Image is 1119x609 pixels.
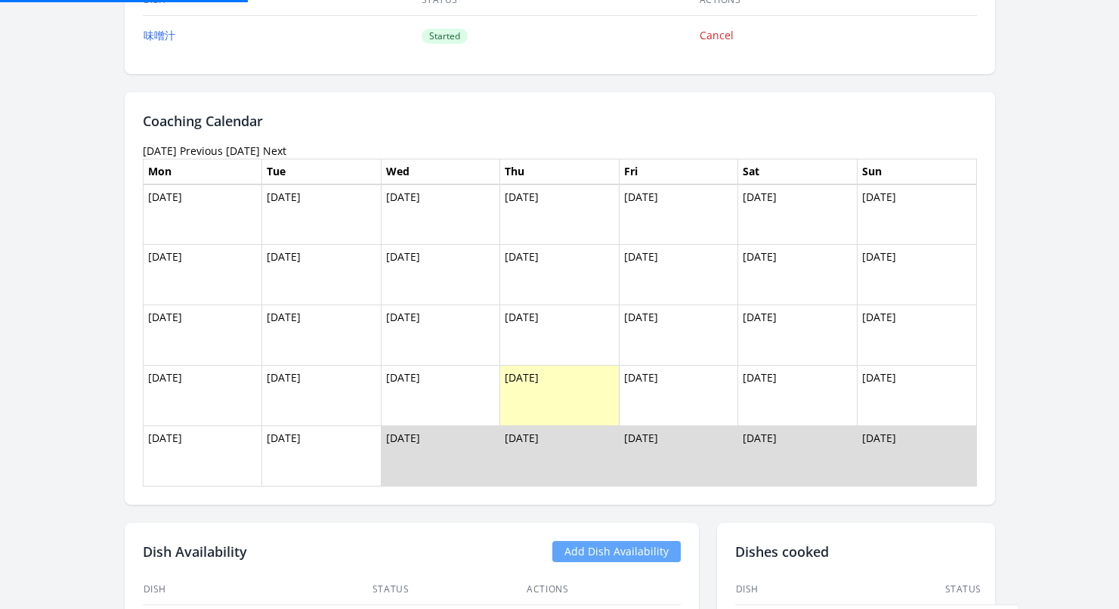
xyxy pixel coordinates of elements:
a: Add Dish Availability [552,541,681,562]
td: [DATE] [857,426,976,487]
td: [DATE] [381,245,500,305]
td: [DATE] [143,366,262,426]
td: [DATE] [500,426,620,487]
th: Status [944,574,1018,605]
span: Started [422,29,468,44]
th: Wed [381,159,500,184]
h2: Dish Availability [143,541,247,562]
th: Actions [526,574,680,605]
td: [DATE] [143,245,262,305]
th: Mon [143,159,262,184]
td: [DATE] [262,426,382,487]
td: [DATE] [500,305,620,366]
time: [DATE] [143,144,177,158]
h2: Coaching Calendar [143,110,977,131]
td: [DATE] [500,366,620,426]
td: [DATE] [738,184,858,245]
td: [DATE] [619,426,738,487]
td: [DATE] [143,305,262,366]
td: [DATE] [619,184,738,245]
td: [DATE] [381,366,500,426]
td: [DATE] [262,245,382,305]
td: [DATE] [381,184,500,245]
th: Status [372,574,526,605]
a: Next [263,144,286,158]
h2: Dishes cooked [735,541,977,562]
td: [DATE] [143,426,262,487]
td: [DATE] [500,245,620,305]
a: 味噌汁 [144,28,175,42]
td: [DATE] [381,305,500,366]
th: Dish [143,574,372,605]
td: [DATE] [262,366,382,426]
th: Thu [500,159,620,184]
td: [DATE] [738,305,858,366]
td: [DATE] [262,184,382,245]
a: Cancel [700,28,734,42]
td: [DATE] [381,426,500,487]
th: Tue [262,159,382,184]
td: [DATE] [619,245,738,305]
a: Previous [180,144,223,158]
td: [DATE] [619,366,738,426]
td: [DATE] [857,305,976,366]
td: [DATE] [262,305,382,366]
td: [DATE] [143,184,262,245]
th: Dish [735,574,944,605]
a: [DATE] [226,144,260,158]
td: [DATE] [857,245,976,305]
th: Fri [619,159,738,184]
th: Sat [738,159,858,184]
th: Sun [857,159,976,184]
td: [DATE] [500,184,620,245]
td: [DATE] [857,366,976,426]
td: [DATE] [738,366,858,426]
td: [DATE] [738,245,858,305]
td: [DATE] [857,184,976,245]
td: [DATE] [738,426,858,487]
td: [DATE] [619,305,738,366]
